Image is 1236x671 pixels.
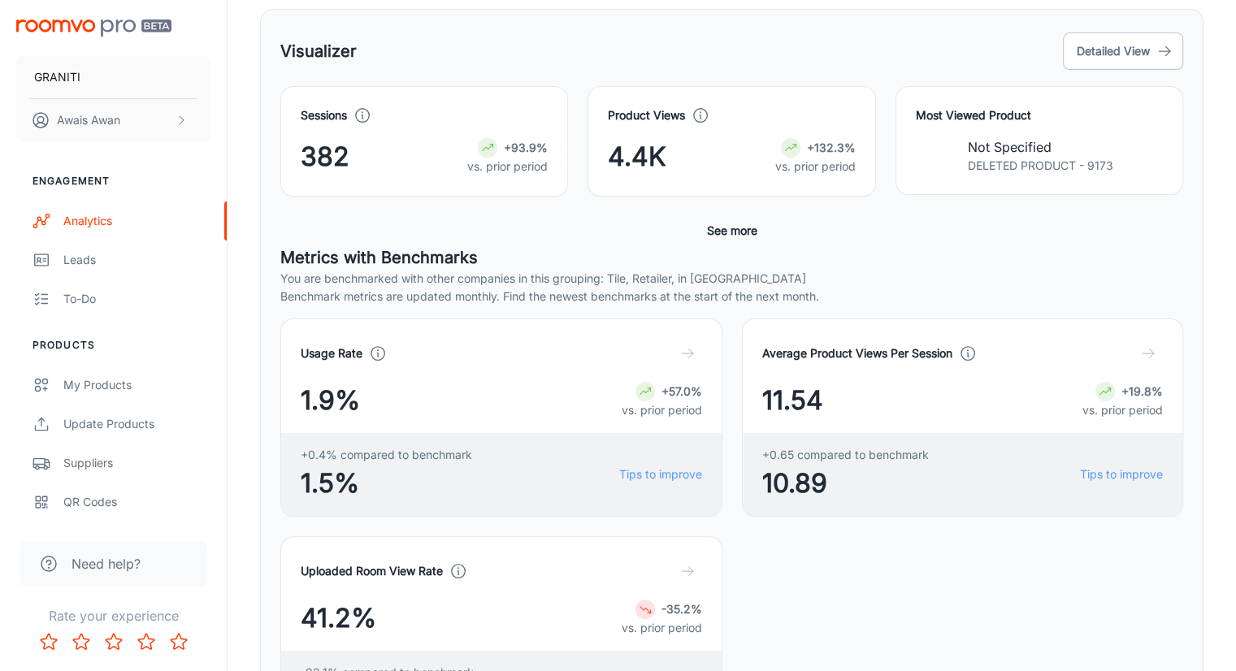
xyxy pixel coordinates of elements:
[301,137,349,176] span: 382
[63,454,210,472] div: Suppliers
[1082,401,1163,419] p: vs. prior period
[13,606,214,626] p: Rate your experience
[63,251,210,269] div: Leads
[98,626,130,658] button: Rate 3 star
[619,465,702,483] a: Tips to improve
[280,270,1183,288] p: You are benchmarked with other companies in this grouping: Tile, Retailer, in [GEOGRAPHIC_DATA]
[775,158,856,175] p: vs. prior period
[65,626,98,658] button: Rate 2 star
[504,141,548,154] strong: +93.9%
[700,216,764,245] button: See more
[1080,465,1163,483] a: Tips to improve
[33,626,65,658] button: Rate 1 star
[16,19,171,37] img: Roomvo PRO Beta
[57,111,120,129] p: Awais Awan
[807,141,856,154] strong: +132.3%
[280,288,1183,305] p: Benchmark metrics are updated monthly. Find the newest benchmarks at the start of the next month.
[163,626,195,658] button: Rate 5 star
[762,464,929,503] span: 10.89
[301,381,360,420] span: 1.9%
[63,212,210,230] div: Analytics
[301,344,362,362] h4: Usage Rate
[16,99,210,141] button: Awais Awan
[301,106,347,124] h4: Sessions
[280,39,357,63] h5: Visualizer
[608,137,666,176] span: 4.4K
[968,137,1113,157] p: Not Specified
[63,415,210,433] div: Update Products
[63,376,210,394] div: My Products
[916,106,1163,124] h4: Most Viewed Product
[301,464,472,503] span: 1.5%
[622,401,702,419] p: vs. prior period
[1121,384,1163,398] strong: +19.8%
[34,68,80,86] p: GRANITI
[762,381,823,420] span: 11.54
[1063,32,1183,70] button: Detailed View
[301,562,443,580] h4: Uploaded Room View Rate
[622,619,702,637] p: vs. prior period
[16,56,210,98] button: GRANITI
[63,493,210,511] div: QR Codes
[301,446,472,464] span: +0.4% compared to benchmark
[72,554,141,574] span: Need help?
[130,626,163,658] button: Rate 4 star
[968,157,1113,175] p: DELETED PRODUCT - 9173
[467,158,548,175] p: vs. prior period
[661,602,702,616] strong: -35.2%
[63,290,210,308] div: To-do
[301,599,376,638] span: 41.2%
[608,106,685,124] h4: Product Views
[661,384,702,398] strong: +57.0%
[280,245,1183,270] h5: Metrics with Benchmarks
[762,344,952,362] h4: Average Product Views Per Session
[762,446,929,464] span: +0.65 compared to benchmark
